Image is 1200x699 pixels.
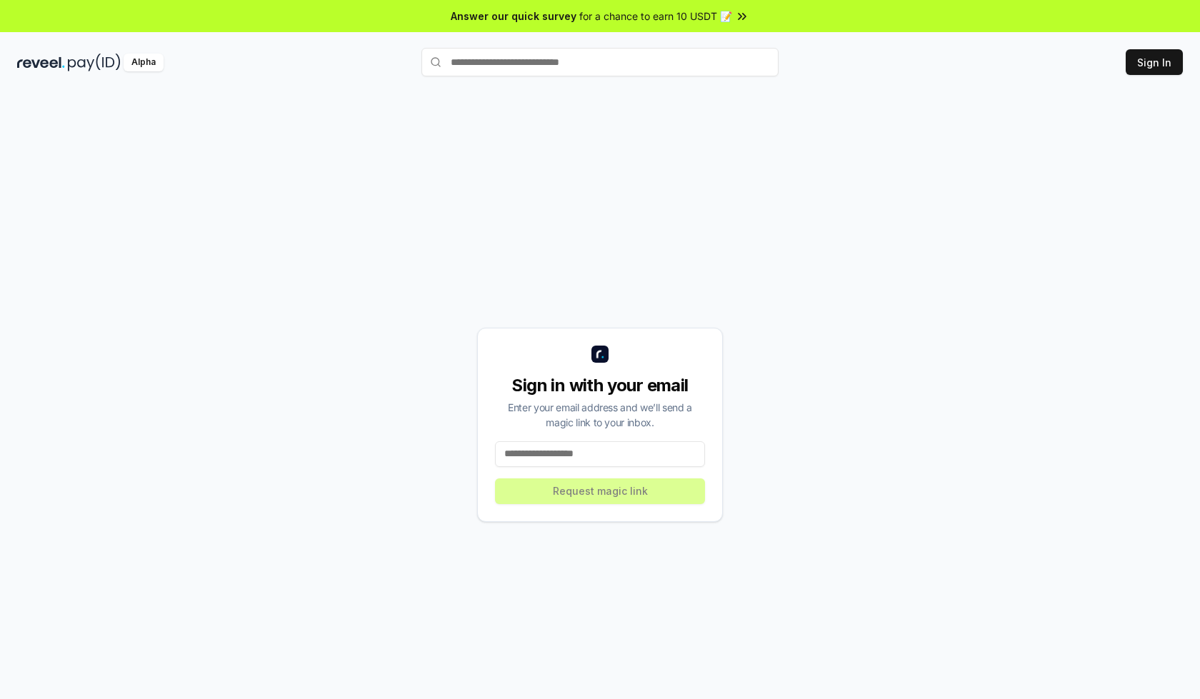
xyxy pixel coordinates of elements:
[591,346,609,363] img: logo_small
[1126,49,1183,75] button: Sign In
[451,9,576,24] span: Answer our quick survey
[495,374,705,397] div: Sign in with your email
[495,400,705,430] div: Enter your email address and we’ll send a magic link to your inbox.
[579,9,732,24] span: for a chance to earn 10 USDT 📝
[68,54,121,71] img: pay_id
[124,54,164,71] div: Alpha
[17,54,65,71] img: reveel_dark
